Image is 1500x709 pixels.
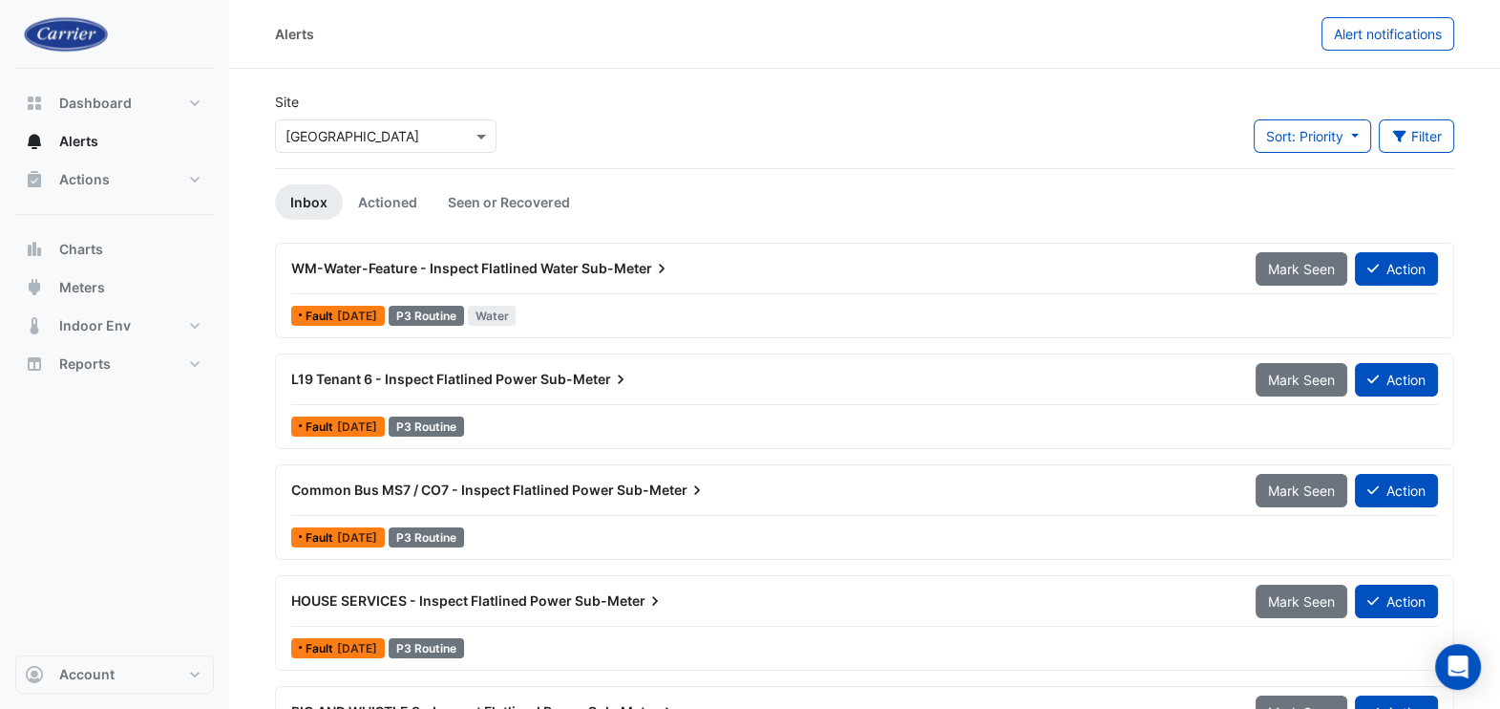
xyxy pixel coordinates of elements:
button: Sort: Priority [1254,119,1371,153]
span: Fri 12-Jul-2024 16:17 AEST [337,419,377,434]
button: Alerts [15,122,214,161]
span: Fri 18-Jul-2025 10:00 AEST [337,309,377,323]
app-icon: Charts [25,240,44,259]
span: Fault [306,532,337,544]
span: Alerts [59,132,98,151]
button: Alert notifications [1321,17,1454,51]
span: Mark Seen [1268,372,1335,388]
button: Actions [15,161,214,199]
button: Mark Seen [1256,474,1347,507]
span: Sub-Meter [617,481,707,500]
span: Mark Seen [1268,593,1335,610]
span: Sub-Meter [540,370,630,389]
button: Mark Seen [1256,585,1347,618]
button: Meters [15,269,214,307]
span: Account [59,665,115,684]
span: Dashboard [59,94,132,113]
span: Water [468,306,517,326]
button: Indoor Env [15,307,214,345]
app-icon: Actions [25,170,44,189]
span: Mark Seen [1268,483,1335,499]
span: Meters [59,278,105,297]
button: Account [15,655,214,694]
span: L19 Tenant 6 - Inspect Flatlined Power [291,371,538,387]
button: Action [1355,474,1438,507]
button: Charts [15,230,214,269]
div: Open Intercom Messenger [1435,644,1481,690]
span: Fault [306,421,337,433]
app-icon: Meters [25,278,44,297]
div: P3 Routine [389,306,464,326]
span: Sort: Priority [1266,128,1343,144]
button: Dashboard [15,84,214,122]
span: Mark Seen [1268,261,1335,277]
label: Site [275,92,299,112]
span: Sub-Meter [581,259,671,278]
app-icon: Reports [25,354,44,374]
span: Indoor Env [59,316,131,335]
span: Actions [59,170,110,189]
span: Alert notifications [1334,26,1442,42]
a: Inbox [275,184,343,220]
app-icon: Indoor Env [25,316,44,335]
div: P3 Routine [389,638,464,658]
div: P3 Routine [389,417,464,437]
a: Seen or Recovered [433,184,585,220]
span: Fri 12-Jul-2024 16:17 AEST [337,530,377,545]
img: Company Logo [23,15,109,53]
button: Mark Seen [1256,252,1347,286]
span: Reports [59,354,111,374]
span: Fault [306,643,337,655]
span: HOUSE SERVICES - Inspect Flatlined Power [291,592,572,609]
span: Fault [306,311,337,322]
span: Common Bus MS7 / CO7 - Inspect Flatlined Power [291,482,614,498]
button: Action [1355,585,1438,618]
div: Alerts [275,24,314,44]
span: Sub-Meter [575,591,665,611]
button: Action [1355,252,1438,286]
a: Actioned [343,184,433,220]
button: Filter [1379,119,1455,153]
div: P3 Routine [389,527,464,548]
app-icon: Dashboard [25,94,44,113]
button: Reports [15,345,214,383]
app-icon: Alerts [25,132,44,151]
span: Charts [59,240,103,259]
button: Action [1355,363,1438,397]
button: Mark Seen [1256,363,1347,397]
span: Fri 12-Jul-2024 16:17 AEST [337,641,377,655]
span: WM-Water-Feature - Inspect Flatlined Water [291,260,579,276]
